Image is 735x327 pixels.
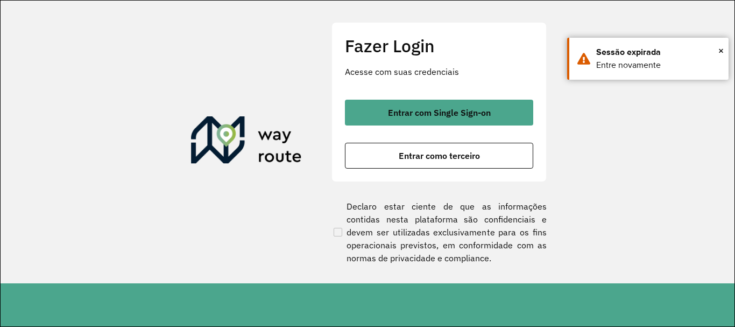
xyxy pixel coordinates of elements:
div: Entre novamente [596,59,720,72]
button: button [345,100,533,126]
button: Close [718,43,724,59]
h2: Fazer Login [345,36,533,56]
p: Acesse com suas credenciais [345,65,533,78]
span: Entrar como terceiro [399,151,480,160]
button: button [345,143,533,169]
img: Roteirizador AmbevTech [191,116,302,168]
div: Sessão expirada [596,46,720,59]
span: × [718,43,724,59]
label: Declaro estar ciente de que as informações contidas nesta plataforma são confidenciais e devem se... [331,200,547,265]
span: Entrar com Single Sign-on [388,108,491,117]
